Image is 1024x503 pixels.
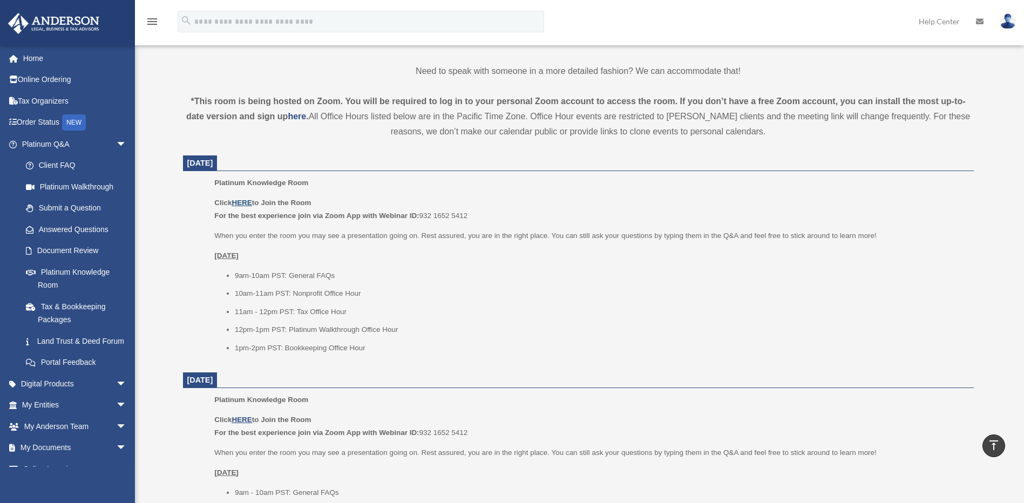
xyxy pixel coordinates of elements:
i: menu [146,15,159,28]
li: 9am - 10am PST: General FAQs [235,486,966,499]
a: Answered Questions [15,219,143,240]
a: Platinum Knowledge Room [15,261,138,296]
img: User Pic [1000,13,1016,29]
b: For the best experience join via Zoom App with Webinar ID: [214,429,419,437]
a: Portal Feedback [15,352,143,373]
span: arrow_drop_down [116,437,138,459]
li: 9am-10am PST: General FAQs [235,269,966,282]
a: Order StatusNEW [8,112,143,134]
li: 10am-11am PST: Nonprofit Office Hour [235,287,966,300]
span: arrow_drop_down [116,373,138,395]
span: Platinum Knowledge Room [214,179,308,187]
span: [DATE] [187,159,213,167]
strong: . [306,112,308,121]
span: arrow_drop_down [116,458,138,480]
p: When you enter the room you may see a presentation going on. Rest assured, you are in the right p... [214,446,966,459]
a: HERE [232,199,252,207]
a: Land Trust & Deed Forum [15,330,143,352]
a: vertical_align_top [982,434,1005,457]
li: 12pm-1pm PST: Platinum Walkthrough Office Hour [235,323,966,336]
a: Home [8,47,143,69]
u: [DATE] [214,468,239,477]
span: arrow_drop_down [116,416,138,438]
p: 932 1652 5412 [214,196,966,222]
a: Digital Productsarrow_drop_down [8,373,143,395]
i: search [180,15,192,26]
a: Platinum Q&Aarrow_drop_down [8,133,143,155]
a: My Entitiesarrow_drop_down [8,395,143,416]
a: Tax & Bookkeeping Packages [15,296,143,330]
b: Click to Join the Room [214,416,311,424]
i: vertical_align_top [987,439,1000,452]
div: NEW [62,114,86,131]
a: Client FAQ [15,155,143,176]
li: 11am - 12pm PST: Tax Office Hour [235,305,966,318]
a: HERE [232,416,252,424]
a: Tax Organizers [8,90,143,112]
span: [DATE] [187,376,213,384]
a: menu [146,19,159,28]
a: My Anderson Teamarrow_drop_down [8,416,143,437]
a: My Documentsarrow_drop_down [8,437,143,459]
p: 932 1652 5412 [214,413,966,439]
a: Online Learningarrow_drop_down [8,458,143,480]
span: arrow_drop_down [116,395,138,417]
li: 1pm-2pm PST: Bookkeeping Office Hour [235,342,966,355]
span: arrow_drop_down [116,133,138,155]
a: Online Ordering [8,69,143,91]
a: Platinum Walkthrough [15,176,143,198]
p: Need to speak with someone in a more detailed fashion? We can accommodate that! [183,64,974,79]
span: Platinum Knowledge Room [214,396,308,404]
p: When you enter the room you may see a presentation going on. Rest assured, you are in the right p... [214,229,966,242]
u: [DATE] [214,251,239,260]
b: Click to Join the Room [214,199,311,207]
div: All Office Hours listed below are in the Pacific Time Zone. Office Hour events are restricted to ... [183,94,974,139]
img: Anderson Advisors Platinum Portal [5,13,103,34]
a: Document Review [15,240,143,262]
b: For the best experience join via Zoom App with Webinar ID: [214,212,419,220]
a: Submit a Question [15,198,143,219]
a: here [288,112,306,121]
strong: *This room is being hosted on Zoom. You will be required to log in to your personal Zoom account ... [186,97,966,121]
